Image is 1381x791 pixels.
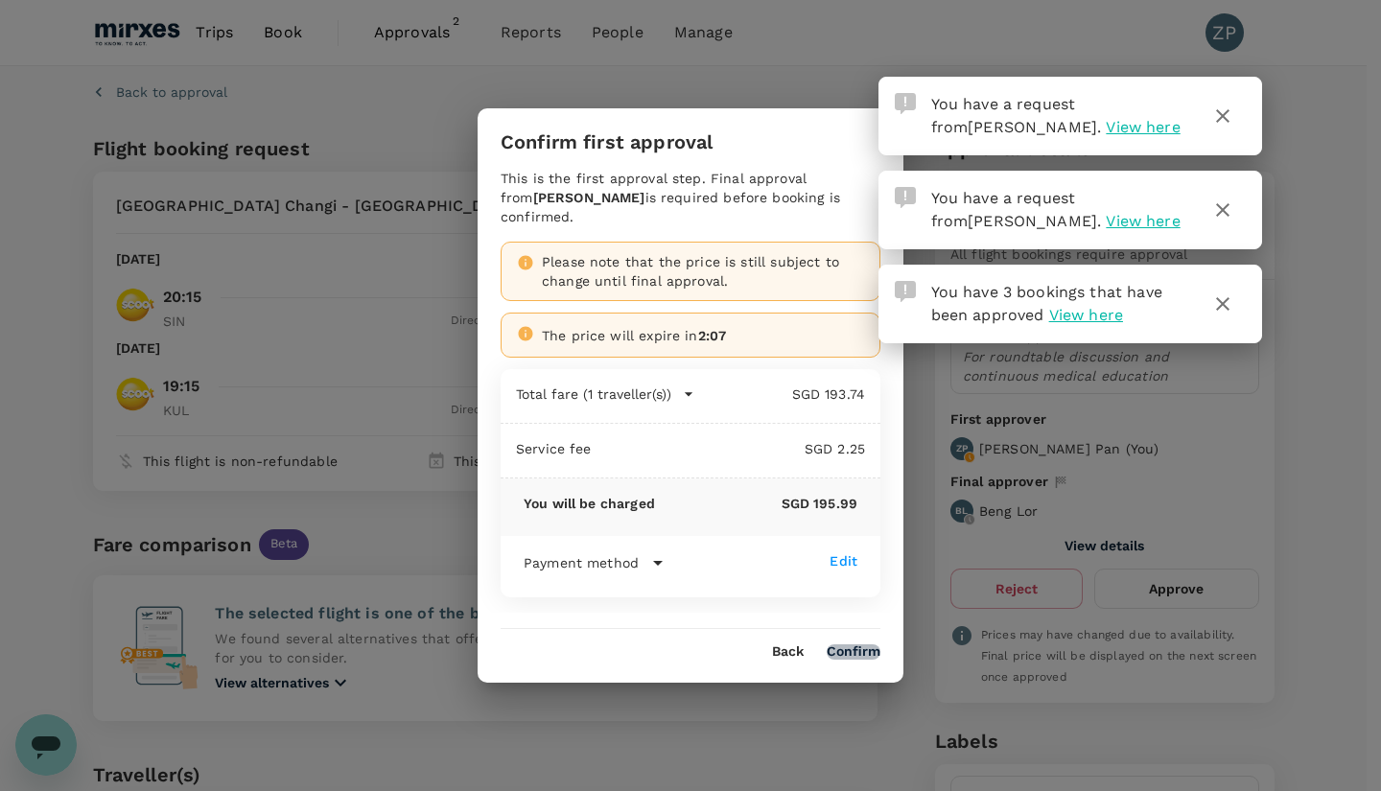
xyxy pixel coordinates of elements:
span: [PERSON_NAME] [968,118,1097,136]
p: You will be charged [524,494,655,513]
p: SGD 195.99 [655,494,857,513]
span: View here [1106,118,1180,136]
span: You have 3 bookings that have been approved [931,283,1162,324]
span: View here [1049,306,1123,324]
button: Total fare (1 traveller(s)) [516,384,694,404]
div: The price will expire in [542,326,864,345]
img: Approval Request [895,187,916,208]
p: Total fare (1 traveller(s)) [516,384,671,404]
span: [PERSON_NAME] [968,212,1097,230]
button: Back [772,644,804,660]
button: Confirm [827,644,880,660]
span: 2:07 [698,328,727,343]
span: You have a request from . [931,95,1102,136]
img: Approval [895,281,916,302]
img: Approval Request [895,93,916,114]
p: Payment method [524,553,639,572]
div: This is the first approval step. Final approval from is required before booking is confirmed. [501,169,880,226]
p: SGD 193.74 [694,384,865,404]
p: Service fee [516,439,592,458]
div: Edit [830,551,857,570]
h3: Confirm first approval [501,131,713,153]
span: View here [1106,212,1180,230]
b: [PERSON_NAME] [533,190,645,205]
div: Please note that the price is still subject to change until final approval. [542,252,864,291]
p: SGD 2.25 [592,439,865,458]
span: You have a request from . [931,189,1102,230]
